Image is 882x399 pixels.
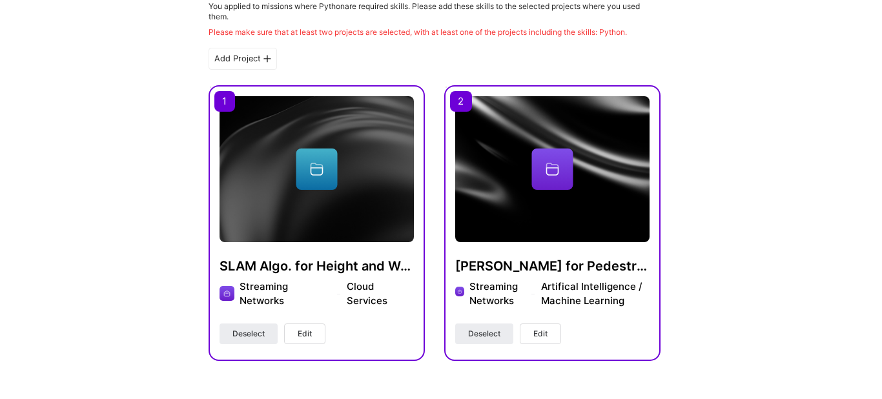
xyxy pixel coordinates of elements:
[520,323,561,344] button: Edit
[298,328,312,340] span: Edit
[455,96,650,242] img: cover
[209,27,661,37] div: Please make sure that at least two projects are selected, with at least one of the projects inclu...
[220,258,414,274] h4: SLAM Algo. for Height and Weight Modeling using Point Cloud and Depth Estimation Techniques
[220,323,278,344] button: Deselect
[455,323,513,344] button: Deselect
[209,48,277,70] div: Add Project
[263,55,271,63] i: icon PlusBlackFlat
[455,258,650,274] h4: [PERSON_NAME] for Pedestrian and Vehicular Segmentation for Self Driving Robots.
[284,323,325,344] button: Edit
[455,287,464,296] img: Company logo
[232,328,265,340] span: Deselect
[468,328,500,340] span: Deselect
[220,286,234,301] img: Company logo
[240,280,414,308] div: Streaming Networks Cloud Services
[220,96,414,242] img: cover
[469,280,650,308] div: Streaming Networks Artifical Intelligence / Machine Learning
[533,328,548,340] span: Edit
